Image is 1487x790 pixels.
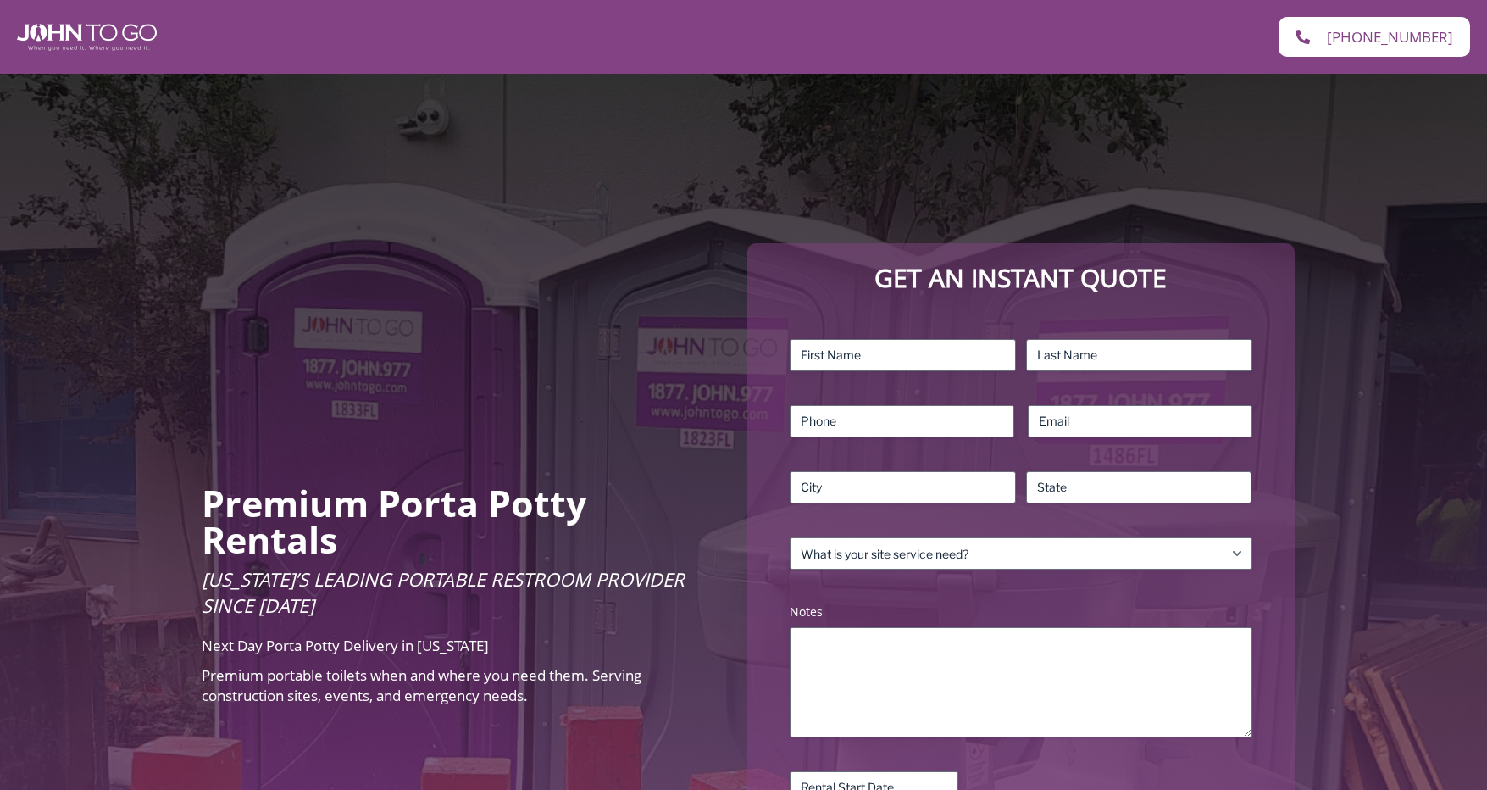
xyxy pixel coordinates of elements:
span: Next Day Porta Potty Delivery in [US_STATE] [202,636,489,655]
span: [US_STATE]’s Leading Portable Restroom Provider Since [DATE] [202,566,685,618]
h2: Premium Porta Potty Rentals [202,485,723,558]
input: Phone [790,405,1014,437]
span: [PHONE_NUMBER] [1327,30,1453,44]
input: Last Name [1026,339,1252,371]
p: Get an Instant Quote [764,260,1277,297]
input: Email [1028,405,1252,437]
input: State [1026,471,1252,503]
span: Premium portable toilets when and where you need them. Serving construction sites, events, and em... [202,665,641,705]
a: [PHONE_NUMBER] [1279,17,1470,57]
img: John To Go [17,24,157,51]
input: First Name [790,339,1016,371]
label: Notes [790,604,1251,620]
input: City [790,471,1016,503]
